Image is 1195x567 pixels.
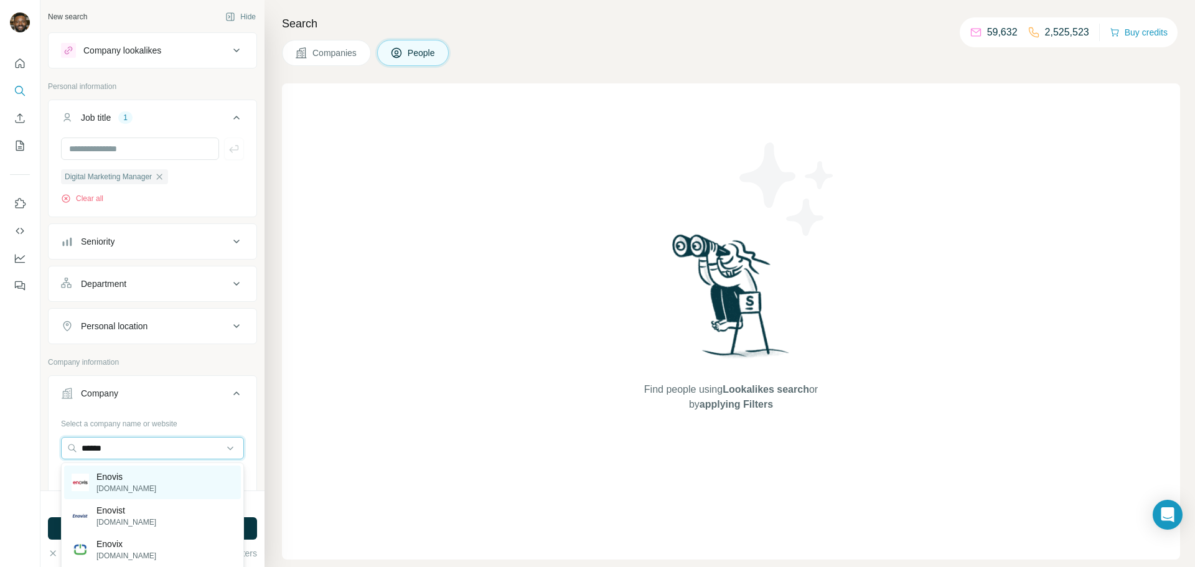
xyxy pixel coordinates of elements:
button: Company lookalikes [49,35,256,65]
div: 1 [118,112,133,123]
span: applying Filters [700,399,773,410]
p: [DOMAIN_NAME] [96,550,156,561]
button: My lists [10,134,30,157]
button: Search [10,80,30,102]
button: Feedback [10,274,30,297]
p: Company information [48,357,257,368]
button: Quick start [10,52,30,75]
p: Personal information [48,81,257,92]
p: Enovis [96,471,156,483]
div: Company [81,387,118,400]
div: Department [81,278,126,290]
button: Seniority [49,227,256,256]
button: Use Surfe API [10,220,30,242]
p: Enovist [96,504,156,517]
div: Company lookalikes [83,44,161,57]
button: Buy credits [1110,24,1168,41]
h4: Search [282,15,1180,32]
button: Job title1 [49,103,256,138]
p: 59,632 [987,25,1018,40]
span: Companies [312,47,358,59]
div: Job title [81,111,111,124]
p: [DOMAIN_NAME] [96,517,156,528]
img: Surfe Illustration - Stars [731,133,843,245]
span: Find people using or by [631,382,830,412]
p: [DOMAIN_NAME] [96,483,156,494]
button: Run search [48,517,257,540]
button: Hide [217,7,265,26]
span: Lookalikes search [723,384,809,395]
button: Enrich CSV [10,107,30,129]
div: Personal location [81,320,148,332]
div: Select a company name or website [61,413,244,429]
button: Use Surfe on LinkedIn [10,192,30,215]
button: Clear [48,547,83,560]
div: New search [48,11,87,22]
button: Personal location [49,311,256,341]
span: Digital Marketing Manager [65,171,152,182]
p: 2,525,523 [1045,25,1089,40]
div: Seniority [81,235,115,248]
button: Department [49,269,256,299]
img: Enovist [72,507,89,525]
img: Avatar [10,12,30,32]
span: People [408,47,436,59]
button: Dashboard [10,247,30,269]
button: Company [49,378,256,413]
img: Enovix [72,541,89,558]
img: Surfe Illustration - Woman searching with binoculars [667,231,796,370]
img: Enovis [72,474,89,491]
div: Open Intercom Messenger [1153,500,1183,530]
button: Clear all [61,193,103,204]
p: Enovix [96,538,156,550]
